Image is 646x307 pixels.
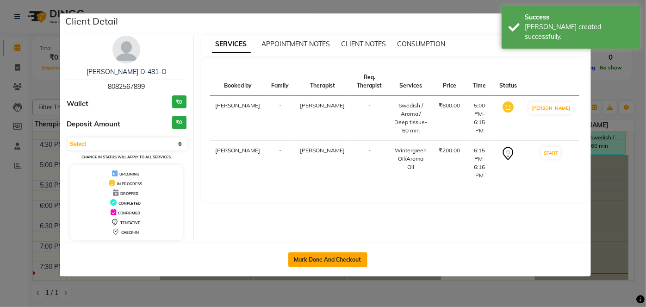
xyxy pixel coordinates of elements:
[295,68,351,96] th: Therapist
[81,155,172,159] small: Change in status will apply to all services.
[342,40,386,48] span: CLIENT NOTES
[212,36,251,53] span: SERVICES
[541,147,560,159] button: START
[266,68,295,96] th: Family
[433,68,466,96] th: Price
[494,68,522,96] th: Status
[394,101,428,135] div: Swedish / Aroma / Deep tissue- 60 min
[262,40,330,48] span: APPOINTMENT NOTES
[266,96,295,141] td: -
[288,252,367,267] button: Mark Done And Checkout
[300,147,345,154] span: [PERSON_NAME]
[121,230,139,235] span: CHECK-IN
[118,211,140,215] span: CONFIRMED
[466,68,494,96] th: Time
[210,96,266,141] td: [PERSON_NAME]
[120,220,140,225] span: TENTATIVE
[466,141,494,186] td: 6:15 PM-6:16 PM
[119,172,139,176] span: UPCOMING
[117,182,142,186] span: IN PROGRESS
[300,102,345,109] span: [PERSON_NAME]
[67,119,120,130] span: Deposit Amount
[351,68,389,96] th: Req. Therapist
[439,101,460,110] div: ₹600.00
[112,36,140,63] img: avatar
[266,141,295,186] td: -
[466,96,494,141] td: 5:00 PM-6:15 PM
[210,141,266,186] td: [PERSON_NAME]
[210,68,266,96] th: Booked by
[398,40,446,48] span: CONSUMPTION
[172,116,186,129] h3: ₹0
[67,99,88,109] span: Wallet
[388,68,433,96] th: Services
[118,201,141,206] span: COMPLETED
[87,68,167,76] a: [PERSON_NAME] D-481-O
[172,95,186,109] h3: ₹0
[65,14,118,28] h5: Client Detail
[529,102,573,114] button: [PERSON_NAME]
[394,146,428,171] div: Wintergreen Oil/Aroma Oil
[439,146,460,155] div: ₹200.00
[120,191,138,196] span: DROPPED
[351,96,389,141] td: -
[525,13,634,22] div: Success
[351,141,389,186] td: -
[525,22,634,42] div: Bill created successfully.
[108,82,145,91] span: 8082567899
